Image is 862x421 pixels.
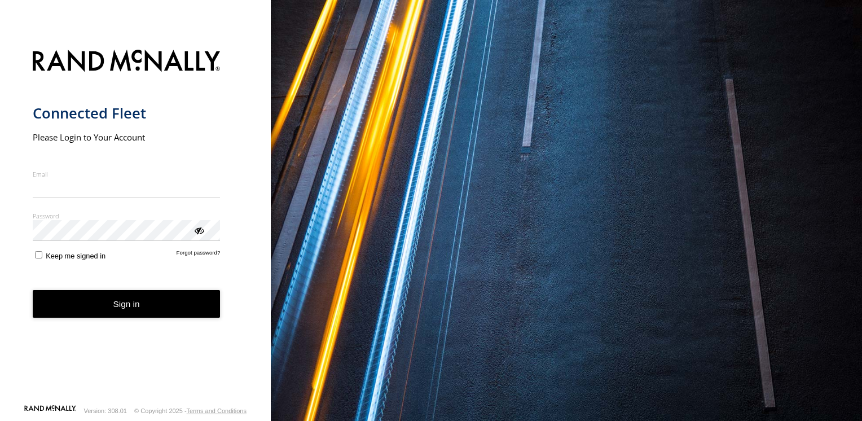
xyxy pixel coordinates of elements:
[33,47,221,76] img: Rand McNally
[33,104,221,122] h1: Connected Fleet
[33,131,221,143] h2: Please Login to Your Account
[84,407,127,414] div: Version: 308.01
[46,252,105,260] span: Keep me signed in
[33,170,221,178] label: Email
[187,407,247,414] a: Terms and Conditions
[134,407,247,414] div: © Copyright 2025 -
[33,212,221,220] label: Password
[193,224,204,235] div: ViewPassword
[33,43,239,404] form: main
[24,405,76,416] a: Visit our Website
[35,251,42,258] input: Keep me signed in
[177,249,221,260] a: Forgot password?
[33,290,221,318] button: Sign in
